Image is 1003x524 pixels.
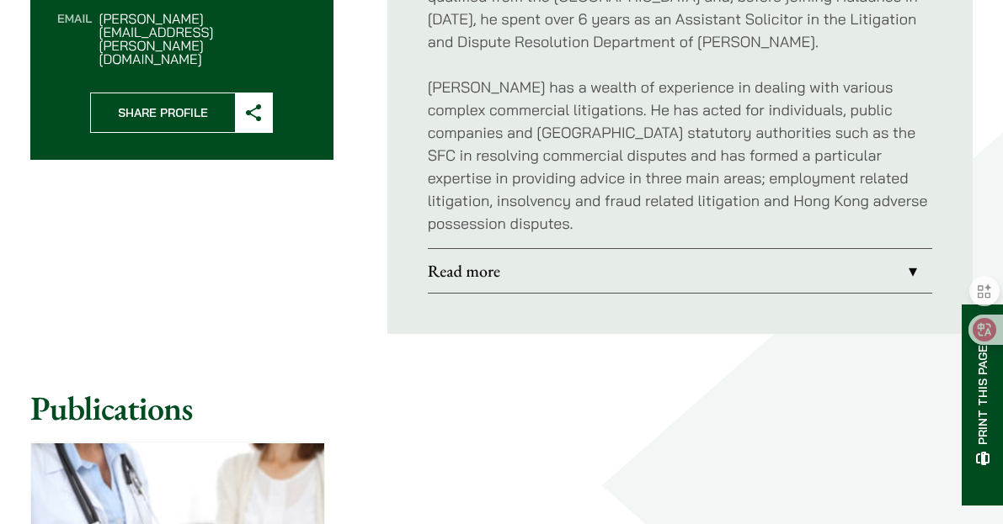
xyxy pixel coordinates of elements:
[99,12,306,66] dd: [PERSON_NAME][EMAIL_ADDRESS][PERSON_NAME][DOMAIN_NAME]
[91,93,235,132] span: Share Profile
[428,76,932,235] p: [PERSON_NAME] has a wealth of experience in dealing with various complex commercial litigations. ...
[57,12,92,66] dt: Email
[428,249,932,293] a: Read more
[90,93,273,133] button: Share Profile
[30,388,973,428] h2: Publications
